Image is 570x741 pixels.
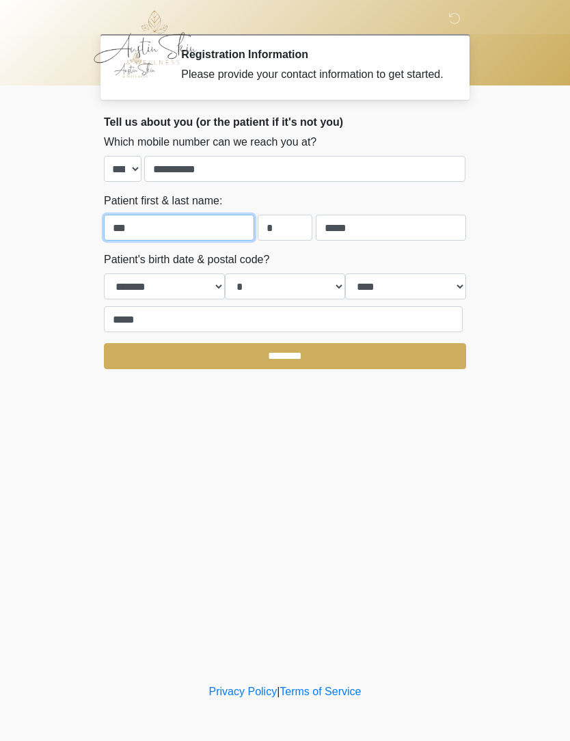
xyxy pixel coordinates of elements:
[209,686,277,697] a: Privacy Policy
[90,10,211,65] img: Austin Skin & Wellness Logo
[104,134,316,150] label: Which mobile number can we reach you at?
[104,116,466,129] h2: Tell us about you (or the patient if it's not you)
[280,686,361,697] a: Terms of Service
[104,193,222,209] label: Patient first & last name:
[104,252,269,268] label: Patient's birth date & postal code?
[277,686,280,697] a: |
